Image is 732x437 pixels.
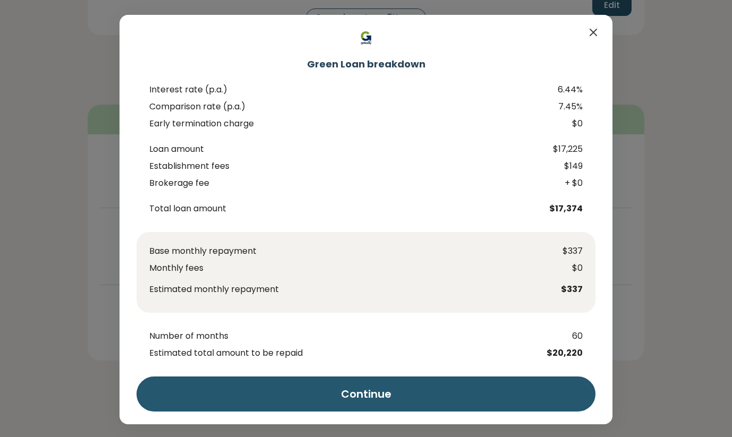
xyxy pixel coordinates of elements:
[149,330,542,342] span: Number of months
[530,283,583,296] span: $337
[149,347,542,359] span: Estimated total amount to be repaid
[149,245,530,258] span: Base monthly repayment
[542,143,595,156] span: $17,225
[542,347,595,359] span: $20,220
[149,160,542,173] span: Establishment fees
[149,283,530,296] span: Estimated monthly repayment
[137,376,595,412] button: Continue
[149,177,542,190] span: Brokerage fee
[542,83,595,96] span: 6.44%
[149,262,530,275] span: Monthly fees
[542,160,595,173] span: $149
[149,83,542,96] span: Interest rate (p.a.)
[149,100,542,113] span: Comparison rate (p.a.)
[530,262,583,275] span: $0
[149,143,542,156] span: Loan amount
[137,57,595,71] h2: Green Loan breakdown
[542,100,595,113] span: 7.45%
[587,25,600,39] button: Close
[329,28,403,49] img: Lender Logo
[542,330,595,342] span: 60
[149,202,542,215] span: Total loan amount
[542,117,595,130] span: $0
[542,202,595,215] span: $17,374
[542,177,595,190] span: + $0
[149,117,542,130] span: Early termination charge
[530,245,583,258] span: $337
